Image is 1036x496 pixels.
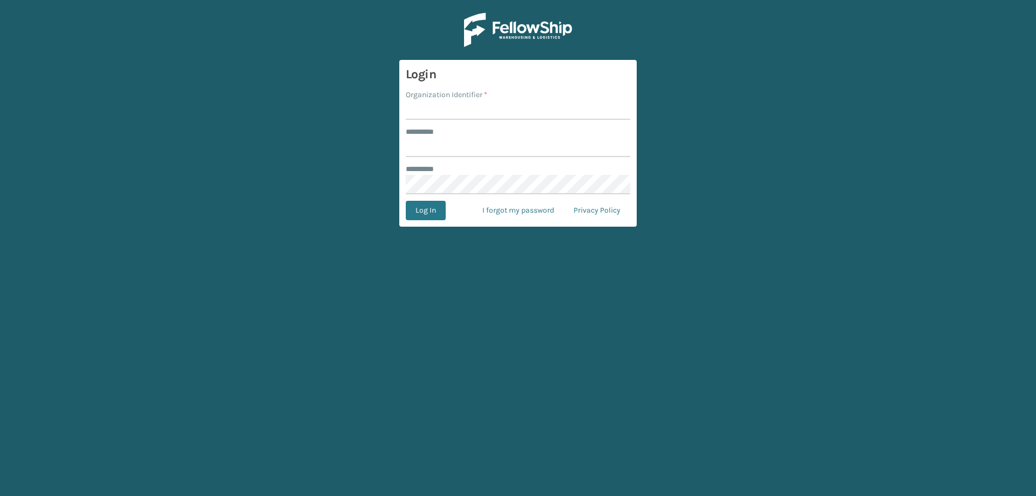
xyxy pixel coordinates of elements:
img: Logo [464,13,572,47]
a: Privacy Policy [564,201,630,220]
h3: Login [406,66,630,83]
a: I forgot my password [473,201,564,220]
button: Log In [406,201,446,220]
label: Organization Identifier [406,89,487,100]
